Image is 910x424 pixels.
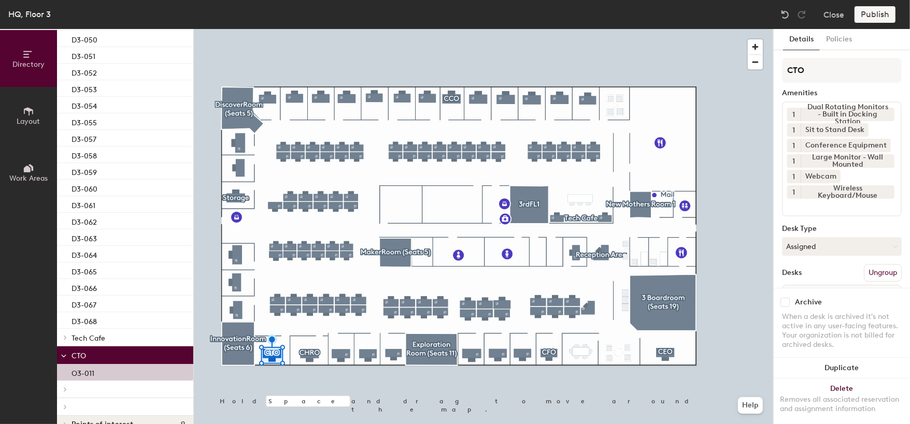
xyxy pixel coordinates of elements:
div: Desks [782,269,802,277]
span: CTO [72,352,86,360]
p: D3-067 [72,298,96,310]
p: D3-055 [72,115,97,127]
p: D3-059 [72,165,97,177]
div: Amenities [782,89,902,97]
span: Layout [17,117,40,126]
div: Dual Rotating Monitors - Built in Docking Station [801,108,894,121]
span: 1 [793,109,795,120]
p: D3-062 [72,215,97,227]
p: D3-058 [72,149,97,160]
div: Removes all associated reservation and assignment information [780,395,904,414]
p: D3-065 [72,265,97,276]
span: Work Areas [9,174,48,183]
span: 1 [793,140,795,151]
img: Redo [797,9,807,20]
p: D3-051 [72,49,95,61]
p: O3-011 [72,366,94,378]
button: 1 [787,139,801,152]
p: D3-061 [72,198,95,210]
div: Desk Type [782,225,902,233]
p: D3-060 [72,182,97,194]
p: D3-064 [72,248,97,260]
div: Wireless Keyboard/Mouse [801,185,894,199]
button: 1 [787,154,801,168]
p: D3-057 [72,132,96,144]
button: DeleteRemoves all associated reservation and assignment information [774,378,910,424]
span: 1 [793,171,795,182]
p: D3-054 [72,99,97,111]
button: Ungroup [864,264,902,282]
span: 1 [793,125,795,136]
div: When a desk is archived it's not active in any user-facing features. Your organization is not bil... [782,312,902,349]
button: 1 [787,170,801,183]
img: Undo [780,9,790,20]
button: Assigned [782,237,902,256]
button: Duplicate [774,358,910,378]
p: D3-050 [72,33,97,45]
span: Directory [12,60,45,69]
button: Help [738,397,763,414]
div: HQ, Floor 3 [8,8,51,21]
button: 1 [787,185,801,199]
button: 1 [787,123,801,137]
div: Webcam [801,170,841,183]
div: Sit to Stand Desk [801,123,869,137]
button: Close [823,6,844,23]
span: Name [785,286,816,305]
p: D3-066 [72,281,97,293]
span: Sticker [864,286,899,305]
span: 1 [793,156,795,167]
p: D3-052 [72,66,97,78]
button: Details [783,29,820,50]
div: Archive [795,298,822,306]
div: Large Monitor - Wall Mounted [801,154,894,168]
p: D3-053 [72,82,97,94]
div: Conference Equipment [801,139,891,152]
button: 1 [787,108,801,121]
span: Tech Cafe [72,334,105,343]
p: D3-063 [72,231,97,243]
p: D3-068 [72,314,97,326]
span: 1 [793,187,795,198]
button: Policies [820,29,858,50]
